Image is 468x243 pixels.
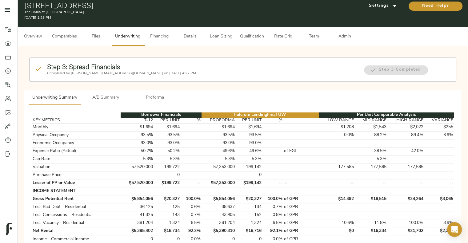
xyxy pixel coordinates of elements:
[354,155,387,163] td: 5.3%
[387,203,424,211] td: --
[121,227,154,235] td: $5,395,402
[121,139,154,147] td: 93.0%
[235,147,262,155] td: 49.6%
[409,2,462,11] button: Need Help?
[32,155,121,163] td: Cap Rate
[283,163,319,171] td: --
[283,203,319,211] td: of GPR
[180,123,201,131] td: --
[121,147,154,155] td: 50.2%
[209,33,233,41] span: Loan Sizing
[283,155,319,163] td: --
[202,227,236,235] td: $5,390,310
[180,155,201,163] td: --
[319,131,354,139] td: 0.0%
[302,33,326,41] span: Team
[262,179,283,187] td: --
[387,147,424,155] td: 42.0%
[32,195,121,203] td: Gross Potential Rent
[387,123,424,131] td: $2,022
[262,139,283,147] td: --
[180,147,201,155] td: --
[134,94,176,102] span: Proforma
[121,195,154,203] td: $5,854,056
[32,219,121,227] td: Less Vacancy - Residential
[447,222,462,237] div: Open Intercom Messenger
[154,211,180,219] td: 143
[354,163,387,171] td: 177,585
[154,118,180,123] th: PER UNIT
[262,203,283,211] td: 0.7%
[235,203,262,211] td: 134
[180,163,201,171] td: --
[387,227,424,235] td: $21,702
[32,187,121,195] td: INCOME STATEMENT
[387,118,424,123] th: HIGH RANGE
[354,219,387,227] td: 11.8%
[202,139,236,147] td: 93.0%
[262,211,283,219] td: 0.8%
[32,203,121,211] td: Less Bad Debt - Residential
[154,131,180,139] td: 93.5%
[354,123,387,131] td: $1,543
[154,155,180,163] td: 5.3%
[424,227,454,235] td: $2,348
[319,118,354,123] th: LOW RANGE
[121,131,154,139] td: 93.5%
[202,163,236,171] td: 57,353,000
[240,33,264,41] span: Qualification
[319,147,354,155] td: --
[121,155,154,163] td: 5.3%
[202,123,236,131] td: $1,694
[21,33,45,41] span: Overview
[32,227,121,235] td: Net Rental
[32,131,121,139] td: Physical Occpancy
[354,131,387,139] td: 88.2%
[24,1,316,10] h1: [STREET_ADDRESS]
[424,211,454,219] td: --
[424,131,454,139] td: 3.9%
[271,33,295,41] span: Rate Grid
[154,179,180,187] td: $199,722
[354,179,387,187] td: --
[262,118,283,123] th: %
[32,147,121,155] td: Expense Ratio (Actual)
[235,227,262,235] td: $18,716
[121,179,154,187] td: $57,520,000
[202,118,236,123] th: PROFORMA
[202,155,236,163] td: 5.3%
[235,163,262,171] td: 199,142
[387,171,424,179] td: --
[154,163,180,171] td: 199,722
[387,131,424,139] td: 89.4%
[235,195,262,203] td: $20,327
[202,112,319,118] th: Fulcrum Lending Final UW
[121,211,154,219] td: 41,325
[424,171,454,179] td: --
[32,118,121,123] th: KEY METRICS
[180,203,201,211] td: 0.6%
[319,179,354,187] td: --
[154,171,180,179] td: 0
[283,179,319,187] td: --
[235,139,262,147] td: 93.0%
[154,219,180,227] td: 1,324
[283,123,319,131] td: --
[262,171,283,179] td: --
[319,219,354,227] td: 10.6%
[354,211,387,219] td: --
[387,211,424,219] td: --
[424,163,454,171] td: --
[424,187,454,195] td: --
[235,131,262,139] td: 93.5%
[319,211,354,219] td: --
[235,171,262,179] td: 0
[319,195,354,203] td: $14,492
[319,139,354,147] td: --
[24,15,316,21] p: [DATE] 1:23 PM
[262,155,283,163] td: --
[387,195,424,203] td: $24,264
[235,118,262,123] th: PER UNIT
[202,195,236,203] td: $5,854,056
[32,139,121,147] td: Economic Occupancy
